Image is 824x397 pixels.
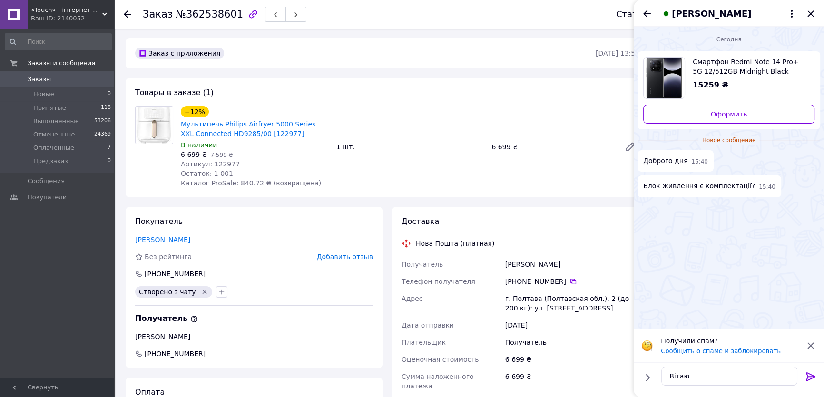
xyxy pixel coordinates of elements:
[505,277,639,286] div: [PHONE_NUMBER]
[643,181,755,191] span: Блок живлення є комплектації?
[31,6,102,14] span: «Touch» - інтернет-магазин електроніки та гаджетів
[660,8,797,20] button: [PERSON_NAME]
[503,256,641,273] div: [PERSON_NAME]
[33,90,54,98] span: Новые
[33,117,79,126] span: Выполненные
[503,368,641,395] div: 6 699 ₴
[641,340,653,351] img: :face_with_monocle:
[135,236,190,243] a: [PERSON_NAME]
[135,314,198,323] span: Получатель
[488,140,617,154] div: 6 699 ₴
[693,80,728,89] span: 15259 ₴
[139,288,196,296] span: Створено з чату
[661,367,797,386] textarea: Вітаю.
[402,261,443,268] span: Получатель
[644,58,685,98] img: 6760018894_w640_h640_smartfon-redmi-note.jpg
[135,48,224,59] div: Заказ с приложения
[402,217,439,226] span: Доставка
[503,334,641,351] div: Получатель
[135,217,183,226] span: Покупатель
[641,8,653,19] button: Назад
[31,14,114,23] div: Ваш ID: 2140052
[210,152,233,158] span: 7 599 ₴
[181,160,240,168] span: Артикул: 122977
[28,59,95,68] span: Заказы и сообщения
[33,157,68,165] span: Предзаказ
[698,136,759,145] span: Новое сообщение
[135,88,214,97] span: Товары в заказе (1)
[661,348,781,355] button: Сообщить о спаме и заблокировать
[805,8,816,19] button: Закрыть
[620,137,639,156] a: Редактировать
[124,10,131,19] div: Вернуться назад
[638,34,820,44] div: 12.10.2025
[503,351,641,368] div: 6 699 ₴
[181,179,321,187] span: Каталог ProSale: 840.72 ₴ (возвращена)
[135,387,165,397] span: Оплата
[402,373,473,390] span: Сумма наложенного платежа
[108,144,111,152] span: 7
[643,156,687,166] span: Доброго дня
[413,239,497,248] div: Нова Пошта (платная)
[181,106,209,117] div: −12%
[181,151,207,158] span: 6 699 ₴
[181,170,233,177] span: Остаток: 1 001
[136,107,173,144] img: Мультипечь Philips Airfryer 5000 Series XXL Connected HD9285/00 [122977]
[176,9,243,20] span: №362538601
[402,295,422,302] span: Адрес
[94,130,111,139] span: 24369
[144,269,206,279] div: [PHONE_NUMBER]
[643,105,814,124] a: Оформить
[181,141,217,149] span: В наличии
[693,57,807,76] span: Смартфон Redmi Note 14 Pro+ 5G 12/512GB Midnight Black Global EU [126524]
[503,290,641,317] div: г. Полтава (Полтавская обл.), 2 (до 200 кг): ул. [STREET_ADDRESS]
[713,36,746,44] span: Сегодня
[616,10,680,19] div: Статус заказа
[143,9,173,20] span: Заказ
[691,158,708,166] span: 15:40 12.10.2025
[28,193,67,202] span: Покупатели
[28,75,51,84] span: Заказы
[402,356,479,363] span: Оценочная стоимость
[402,339,446,346] span: Плательщик
[317,253,373,261] span: Добавить отзыв
[643,57,814,99] a: Посмотреть товар
[641,371,654,384] button: Показать кнопки
[759,183,775,191] span: 15:40 12.10.2025
[108,90,111,98] span: 0
[33,130,75,139] span: Отмененные
[201,288,208,296] svg: Удалить метку
[144,349,206,358] span: [PHONE_NUMBER]
[135,332,373,341] div: [PERSON_NAME]
[33,104,66,112] span: Принятые
[28,177,65,185] span: Сообщения
[402,278,475,285] span: Телефон получателя
[596,49,639,57] time: [DATE] 13:54
[94,117,111,126] span: 53206
[661,336,799,346] p: Получили спам?
[145,253,192,261] span: Без рейтинга
[503,317,641,334] div: [DATE]
[402,321,454,329] span: Дата отправки
[108,157,111,165] span: 0
[333,140,488,154] div: 1 шт.
[33,144,74,152] span: Оплаченные
[181,120,315,137] a: Мультипечь Philips Airfryer 5000 Series XXL Connected HD9285/00 [122977]
[101,104,111,112] span: 118
[5,33,112,50] input: Поиск
[672,8,751,20] span: [PERSON_NAME]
